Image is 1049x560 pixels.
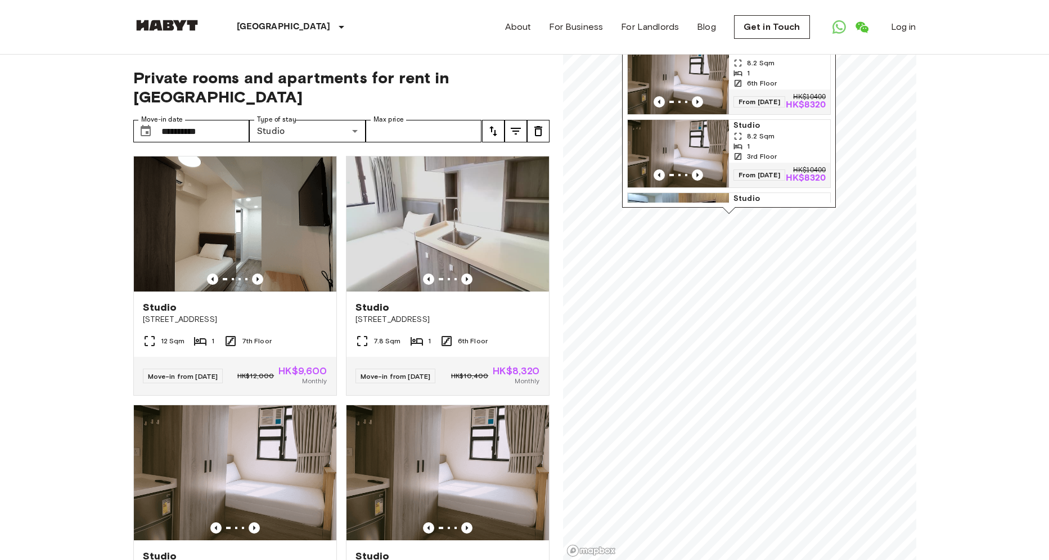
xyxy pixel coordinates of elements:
[346,405,549,540] img: Marketing picture of unit HK-01-067-016-01
[143,314,327,325] span: [STREET_ADDRESS]
[628,120,729,187] img: Marketing picture of unit HK-01-067-016-01
[733,193,826,204] span: Studio
[428,336,431,346] span: 1
[747,141,750,151] span: 1
[355,301,390,314] span: Studio
[133,156,337,396] a: Marketing picture of unit HK-01-067-037-01Previous imagePrevious imageStudio[STREET_ADDRESS]12 Sq...
[627,192,831,261] a: Marketing picture of unit HK-01-067-033-01Previous imagePrevious imageStudio7.8 Sqm16th FloorFrom...
[134,405,336,540] img: Marketing picture of unit HK-01-067-034-01
[133,68,550,106] span: Private rooms and apartments for rent in [GEOGRAPHIC_DATA]
[505,120,527,142] button: tune
[621,20,679,34] a: For Landlords
[747,68,750,78] span: 1
[785,174,825,183] p: HK$8320
[793,94,826,101] p: HK$10400
[373,336,401,346] span: 7.8 Sqm
[133,20,201,31] img: Habyt
[828,16,850,38] a: Open WhatsApp
[733,169,785,181] span: From [DATE]
[141,115,183,124] label: Move-in date
[515,376,539,386] span: Monthly
[278,366,327,376] span: HK$9,600
[451,371,488,381] span: HK$10,400
[143,301,177,314] span: Studio
[747,131,775,141] span: 8.2 Sqm
[493,366,539,376] span: HK$8,320
[373,115,404,124] label: Max price
[785,101,825,110] p: HK$8320
[355,314,540,325] span: [STREET_ADDRESS]
[207,274,218,285] button: Previous image
[747,78,777,88] span: 6th Floor
[697,20,716,34] a: Blog
[566,544,616,557] a: Mapbox logo
[249,522,260,534] button: Previous image
[134,156,336,292] img: Marketing picture of unit HK-01-067-037-01
[628,47,729,114] img: Marketing picture of unit HK-01-067-034-01
[346,156,549,292] img: Marketing picture of unit HK-01-067-036-01
[134,120,157,142] button: Choose date, selected date is 4 Oct 2025
[747,58,775,68] span: 8.2 Sqm
[461,522,472,534] button: Previous image
[257,115,296,124] label: Type of stay
[237,371,274,381] span: HK$12,000
[458,336,488,346] span: 6th Floor
[850,16,873,38] a: Open WeChat
[733,96,785,107] span: From [DATE]
[692,96,703,107] button: Previous image
[505,20,532,34] a: About
[237,20,331,34] p: [GEOGRAPHIC_DATA]
[482,120,505,142] button: tune
[654,96,665,107] button: Previous image
[793,167,826,174] p: HK$10400
[161,336,185,346] span: 12 Sqm
[461,274,472,285] button: Previous image
[628,193,729,261] img: Marketing picture of unit HK-01-067-033-01
[249,120,366,142] div: Studio
[891,20,916,34] a: Log in
[549,20,603,34] a: For Business
[148,372,218,380] span: Move-in from [DATE]
[242,336,272,346] span: 7th Floor
[734,15,810,39] a: Get in Touch
[210,522,222,534] button: Previous image
[346,156,550,396] a: Marketing picture of unit HK-01-067-036-01Previous imagePrevious imageStudio[STREET_ADDRESS]7.8 S...
[252,274,263,285] button: Previous image
[627,119,831,188] a: Marketing picture of unit HK-01-067-016-01Previous imagePrevious imageStudio8.2 Sqm13rd FloorFrom...
[211,336,214,346] span: 1
[423,274,434,285] button: Previous image
[302,376,327,386] span: Monthly
[654,169,665,181] button: Previous image
[692,169,703,181] button: Previous image
[733,120,826,131] span: Studio
[627,46,831,115] a: Marketing picture of unit HK-01-067-034-01Previous imagePrevious imageStudio8.2 Sqm16th FloorFrom...
[361,372,431,380] span: Move-in from [DATE]
[747,151,777,162] span: 3rd Floor
[423,522,434,534] button: Previous image
[527,120,550,142] button: tune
